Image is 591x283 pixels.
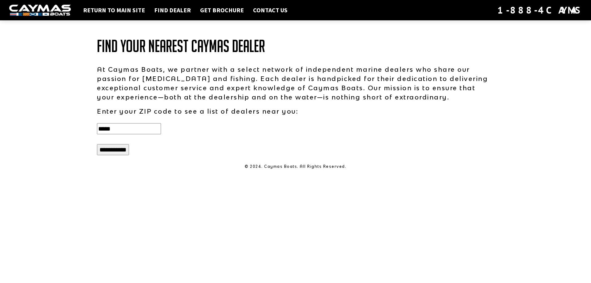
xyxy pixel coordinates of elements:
[80,6,148,14] a: Return to main site
[250,6,291,14] a: Contact Us
[97,107,494,116] p: Enter your ZIP code to see a list of dealers near you:
[151,6,194,14] a: Find Dealer
[97,164,494,169] p: © 2024. Caymas Boats. All Rights Reserved.
[197,6,247,14] a: Get Brochure
[9,5,71,16] img: white-logo-c9c8dbefe5ff5ceceb0f0178aa75bf4bb51f6bca0971e226c86eb53dfe498488.png
[97,65,494,102] p: At Caymas Boats, we partner with a select network of independent marine dealers who share our pas...
[97,37,494,55] h1: Find Your Nearest Caymas Dealer
[497,3,582,17] div: 1-888-4CAYMAS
